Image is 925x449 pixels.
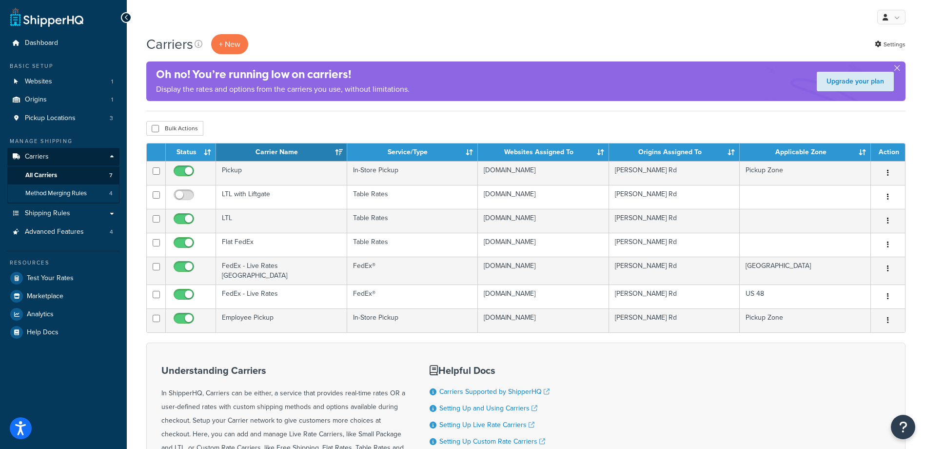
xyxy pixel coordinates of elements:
[7,166,119,184] a: All Carriers 7
[347,308,478,332] td: In-Store Pickup
[216,257,347,285] td: FedEx - Live Rates [GEOGRAPHIC_DATA]
[478,257,609,285] td: [DOMAIN_NAME]
[347,185,478,209] td: Table Rates
[7,269,119,287] a: Test Your Rates
[216,161,347,185] td: Pickup
[609,185,740,209] td: [PERSON_NAME] Rd
[347,285,478,308] td: FedEx®
[478,143,609,161] th: Websites Assigned To: activate to sort column ascending
[740,285,871,308] td: US 48
[7,73,119,91] li: Websites
[478,285,609,308] td: [DOMAIN_NAME]
[27,328,59,337] span: Help Docs
[166,143,216,161] th: Status: activate to sort column ascending
[25,171,57,180] span: All Carriers
[7,204,119,223] a: Shipping Rules
[111,78,113,86] span: 1
[109,171,113,180] span: 7
[156,82,410,96] p: Display the rates and options from the carriers you use, without limitations.
[439,403,537,413] a: Setting Up and Using Carriers
[10,7,83,27] a: ShipperHQ Home
[609,233,740,257] td: [PERSON_NAME] Rd
[478,161,609,185] td: [DOMAIN_NAME]
[7,166,119,184] li: All Carriers
[161,365,405,376] h3: Understanding Carriers
[216,185,347,209] td: LTL with Liftgate
[430,365,557,376] h3: Helpful Docs
[146,121,203,136] button: Bulk Actions
[27,310,54,319] span: Analytics
[347,161,478,185] td: In-Store Pickup
[891,415,915,439] button: Open Resource Center
[216,143,347,161] th: Carrier Name: activate to sort column ascending
[7,148,119,166] a: Carriers
[609,285,740,308] td: [PERSON_NAME] Rd
[609,209,740,233] td: [PERSON_NAME] Rd
[25,209,70,218] span: Shipping Rules
[7,306,119,323] a: Analytics
[478,185,609,209] td: [DOMAIN_NAME]
[25,189,87,198] span: Method Merging Rules
[146,35,193,54] h1: Carriers
[216,308,347,332] td: Employee Pickup
[7,137,119,145] div: Manage Shipping
[609,257,740,285] td: [PERSON_NAME] Rd
[7,34,119,52] a: Dashboard
[25,96,47,104] span: Origins
[7,287,119,305] a: Marketplace
[7,62,119,70] div: Basic Setup
[817,72,894,91] a: Upgrade your plan
[347,143,478,161] th: Service/Type: activate to sort column ascending
[7,109,119,127] li: Pickup Locations
[211,34,248,54] button: + New
[216,233,347,257] td: Flat FedEx
[439,420,534,430] a: Setting Up Live Rate Carriers
[609,161,740,185] td: [PERSON_NAME] Rd
[111,96,113,104] span: 1
[609,308,740,332] td: [PERSON_NAME] Rd
[740,161,871,185] td: Pickup Zone
[871,143,905,161] th: Action
[7,91,119,109] a: Origins 1
[7,184,119,203] a: Method Merging Rules 4
[7,91,119,109] li: Origins
[875,38,905,51] a: Settings
[27,274,74,283] span: Test Your Rates
[478,308,609,332] td: [DOMAIN_NAME]
[439,387,550,397] a: Carriers Supported by ShipperHQ
[110,228,113,236] span: 4
[7,73,119,91] a: Websites 1
[7,259,119,267] div: Resources
[109,189,113,198] span: 4
[740,143,871,161] th: Applicable Zone: activate to sort column ascending
[25,228,84,236] span: Advanced Features
[7,109,119,127] a: Pickup Locations 3
[7,184,119,203] li: Method Merging Rules
[740,257,871,285] td: [GEOGRAPHIC_DATA]
[25,114,76,122] span: Pickup Locations
[7,324,119,341] a: Help Docs
[216,209,347,233] td: LTL
[7,223,119,241] a: Advanced Features 4
[110,114,113,122] span: 3
[27,292,63,301] span: Marketplace
[347,209,478,233] td: Table Rates
[216,285,347,308] td: FedEx - Live Rates
[478,209,609,233] td: [DOMAIN_NAME]
[25,153,49,161] span: Carriers
[439,436,545,447] a: Setting Up Custom Rate Carriers
[740,308,871,332] td: Pickup Zone
[7,223,119,241] li: Advanced Features
[347,233,478,257] td: Table Rates
[478,233,609,257] td: [DOMAIN_NAME]
[347,257,478,285] td: FedEx®
[7,148,119,204] li: Carriers
[25,39,58,47] span: Dashboard
[156,66,410,82] h4: Oh no! You’re running low on carriers!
